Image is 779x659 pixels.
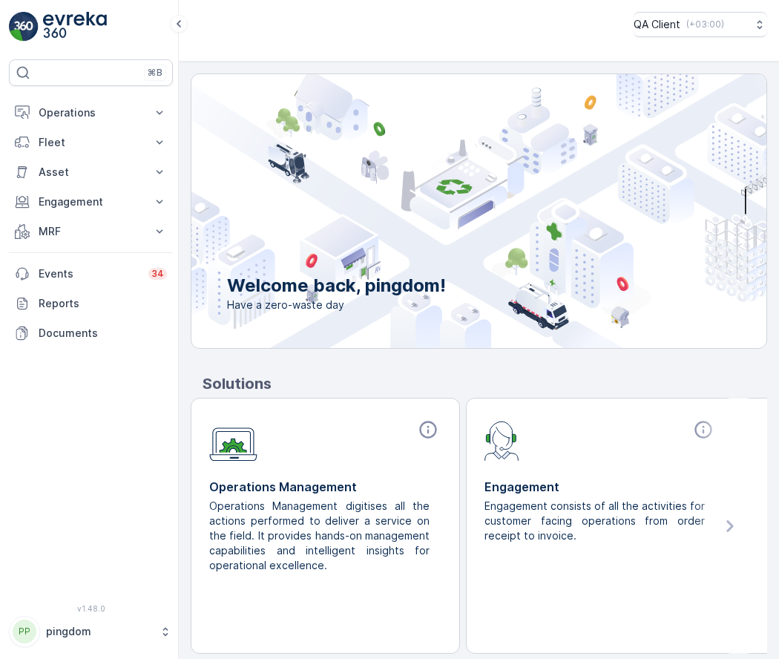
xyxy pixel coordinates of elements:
[39,165,143,180] p: Asset
[209,499,430,573] p: Operations Management digitises all the actions performed to deliver a service on the field. It p...
[13,620,36,643] div: PP
[686,19,724,30] p: ( +03:00 )
[39,296,167,311] p: Reports
[151,268,164,280] p: 34
[39,194,143,209] p: Engagement
[9,318,173,348] a: Documents
[39,105,143,120] p: Operations
[39,224,143,239] p: MRF
[634,17,680,32] p: QA Client
[9,128,173,157] button: Fleet
[9,12,39,42] img: logo
[39,326,167,341] p: Documents
[148,67,162,79] p: ⌘B
[46,624,152,639] p: pingdom
[484,419,519,461] img: module-icon
[9,259,173,289] a: Events34
[43,12,107,42] img: logo_light-DOdMpM7g.png
[9,187,173,217] button: Engagement
[227,274,446,298] p: Welcome back, pingdom!
[39,266,139,281] p: Events
[9,604,173,613] span: v 1.48.0
[634,12,767,37] button: QA Client(+03:00)
[209,478,441,496] p: Operations Management
[203,373,767,395] p: Solutions
[9,157,173,187] button: Asset
[9,98,173,128] button: Operations
[484,499,705,543] p: Engagement consists of all the activities for customer facing operations from order receipt to in...
[9,217,173,246] button: MRF
[125,74,766,348] img: city illustration
[39,135,143,150] p: Fleet
[209,419,257,462] img: module-icon
[9,289,173,318] a: Reports
[9,616,173,647] button: PPpingdom
[227,298,446,312] span: Have a zero-waste day
[484,478,717,496] p: Engagement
